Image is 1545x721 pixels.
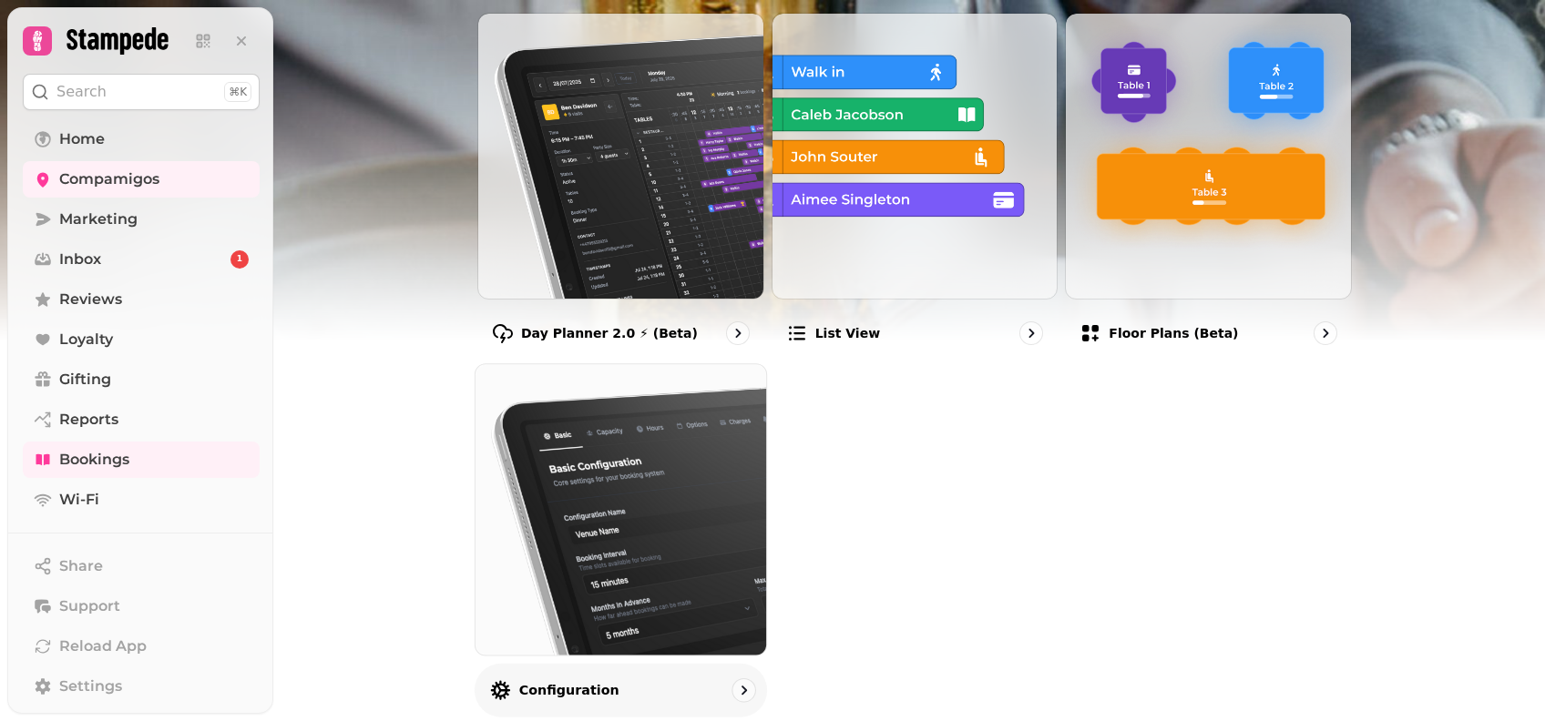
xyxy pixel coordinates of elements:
[59,329,113,350] span: Loyalty
[59,409,118,431] span: Reports
[23,548,260,584] button: Share
[59,249,101,270] span: Inbox
[59,449,129,471] span: Bookings
[23,321,260,358] a: Loyalty
[59,208,138,230] span: Marketing
[224,82,251,102] div: ⌘K
[56,81,107,103] p: Search
[59,289,122,310] span: Reviews
[23,482,260,518] a: Wi-Fi
[521,324,698,342] p: Day Planner 2.0 ⚡ (Beta)
[1109,324,1238,342] p: Floor Plans (beta)
[23,121,260,157] a: Home
[59,128,105,150] span: Home
[461,350,781,669] img: Configuration
[478,14,763,299] img: Day Planner 2.0 ⚡ (Beta)
[772,13,1059,360] a: List viewList view
[59,369,111,391] span: Gifting
[772,14,1058,299] img: List view
[23,361,260,398] a: Gifting
[23,668,260,705] a: Settings
[59,489,99,511] span: Wi-Fi
[59,635,147,657] span: Reload App
[23,628,260,665] button: Reload App
[23,442,260,478] a: Bookings
[23,401,260,438] a: Reports
[23,201,260,238] a: Marketing
[23,241,260,278] a: Inbox1
[23,588,260,625] button: Support
[477,13,764,360] a: Day Planner 2.0 ⚡ (Beta)Day Planner 2.0 ⚡ (Beta)
[1022,324,1040,342] svg: go to
[1316,324,1335,342] svg: go to
[23,161,260,198] a: Compamigos
[59,675,122,697] span: Settings
[729,324,747,342] svg: go to
[1065,13,1352,360] a: Floor Plans (beta)Floor Plans (beta)
[23,281,260,318] a: Reviews
[734,680,752,698] svg: go to
[237,253,242,266] span: 1
[59,168,159,190] span: Compamigos
[59,595,120,617] span: Support
[815,324,880,342] p: List view
[59,555,103,577] span: Share
[519,680,619,698] p: Configuration
[23,74,260,110] button: Search⌘K
[475,363,767,716] a: ConfigurationConfiguration
[1066,14,1351,299] img: Floor Plans (beta)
